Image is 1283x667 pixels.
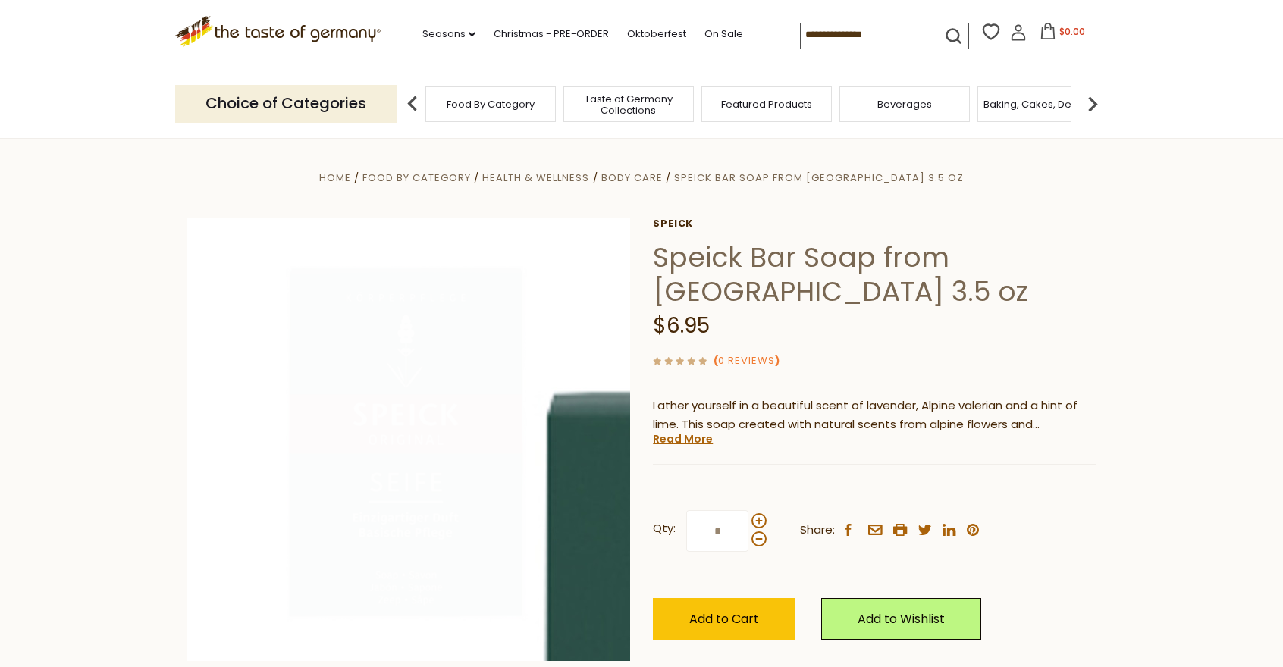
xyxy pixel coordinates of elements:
[686,510,748,552] input: Qty:
[718,353,775,369] a: 0 Reviews
[568,93,689,116] a: Taste of Germany Collections
[653,431,713,446] a: Read More
[362,171,471,185] a: Food By Category
[1078,89,1108,119] img: next arrow
[704,26,743,42] a: On Sale
[447,99,535,110] a: Food By Category
[601,171,663,185] a: Body Care
[689,610,759,628] span: Add to Cart
[653,598,795,640] button: Add to Cart
[877,99,932,110] a: Beverages
[721,99,812,110] a: Featured Products
[714,353,780,368] span: ( )
[653,311,710,340] span: $6.95
[482,171,589,185] a: Health & Wellness
[800,521,835,540] span: Share:
[627,26,686,42] a: Oktoberfest
[674,171,964,185] a: Speick Bar Soap from [GEOGRAPHIC_DATA] 3.5 oz
[821,598,981,640] a: Add to Wishlist
[319,171,351,185] a: Home
[653,519,676,538] strong: Qty:
[1059,25,1085,38] span: $0.00
[1030,23,1094,45] button: $0.00
[494,26,609,42] a: Christmas - PRE-ORDER
[983,99,1101,110] a: Baking, Cakes, Desserts
[653,218,1096,230] a: Speick
[422,26,475,42] a: Seasons
[187,218,630,661] img: Speick Bar Soap
[175,85,397,122] p: Choice of Categories
[653,240,1096,308] h1: Speick Bar Soap from [GEOGRAPHIC_DATA] 3.5 oz
[653,396,1096,434] p: Lather yourself in a beautiful scent of lavender, Alpine valerian and a hint of lime. This soap c...
[397,89,428,119] img: previous arrow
